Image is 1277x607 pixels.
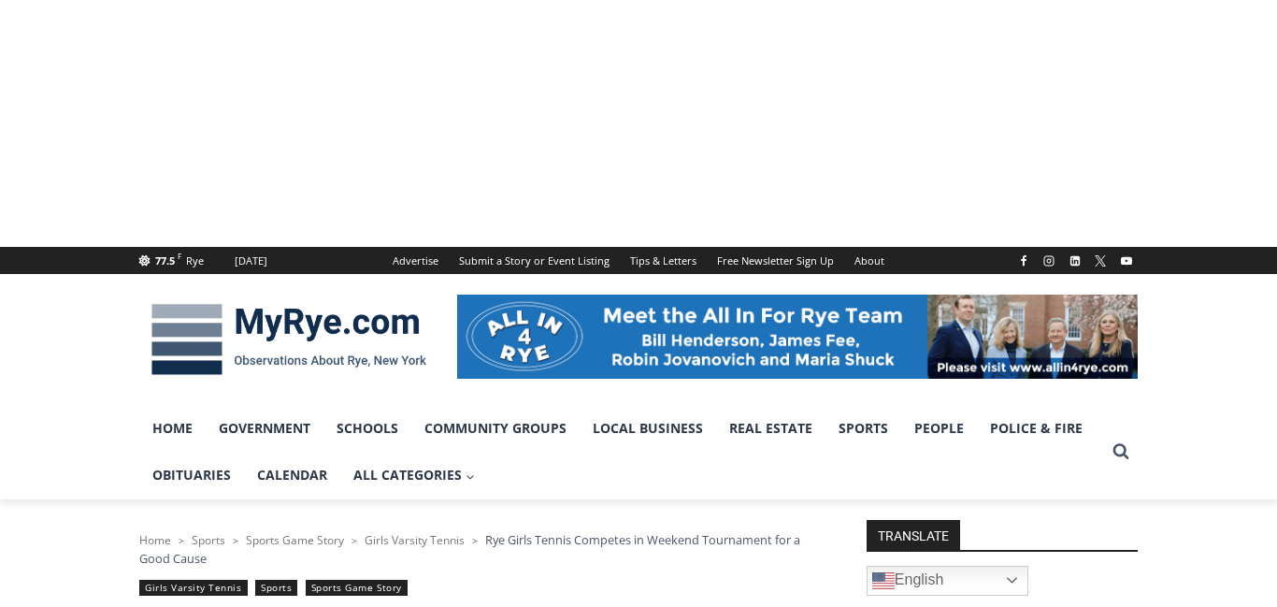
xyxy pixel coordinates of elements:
a: Obituaries [139,452,244,499]
span: > [472,534,478,547]
a: Tips & Letters [620,247,707,274]
span: > [179,534,184,547]
a: Sports Game Story [246,532,344,548]
a: Local Business [580,405,716,452]
a: Submit a Story or Event Listing [449,247,620,274]
a: Advertise [382,247,449,274]
a: Sports [255,580,297,596]
a: Government [206,405,323,452]
a: Free Newsletter Sign Up [707,247,844,274]
a: Facebook [1012,250,1035,272]
a: Sports Game Story [306,580,408,596]
img: All in for Rye [457,295,1138,379]
span: All Categories [353,465,475,485]
a: Sports [192,532,225,548]
a: Real Estate [716,405,825,452]
span: > [352,534,357,547]
a: Community Groups [411,405,580,452]
a: Sports [825,405,901,452]
a: Calendar [244,452,340,499]
span: Rye Girls Tennis Competes in Weekend Tournament for a Good Cause [139,531,800,567]
nav: Secondary Navigation [382,247,895,274]
a: Girls Varsity Tennis [365,532,465,548]
a: People [901,405,977,452]
a: English [867,566,1028,596]
a: About [844,247,895,274]
div: Rye [186,253,204,269]
span: > [233,534,238,547]
a: Girls Varsity Tennis [139,580,248,596]
div: [DATE] [235,253,267,269]
nav: Breadcrumbs [139,530,817,569]
a: X [1089,250,1112,272]
a: YouTube [1115,250,1138,272]
a: Police & Fire [977,405,1096,452]
button: View Search Form [1104,435,1138,469]
a: All Categories [340,452,488,499]
a: Home [139,532,171,548]
a: Schools [323,405,411,452]
a: Linkedin [1064,250,1086,272]
span: 77.5 [155,253,175,267]
span: F [178,251,181,261]
strong: TRANSLATE [867,520,960,550]
a: Instagram [1038,250,1060,272]
a: Home [139,405,206,452]
img: en [872,570,895,592]
nav: Primary Navigation [139,405,1104,499]
img: MyRye.com [139,291,438,388]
